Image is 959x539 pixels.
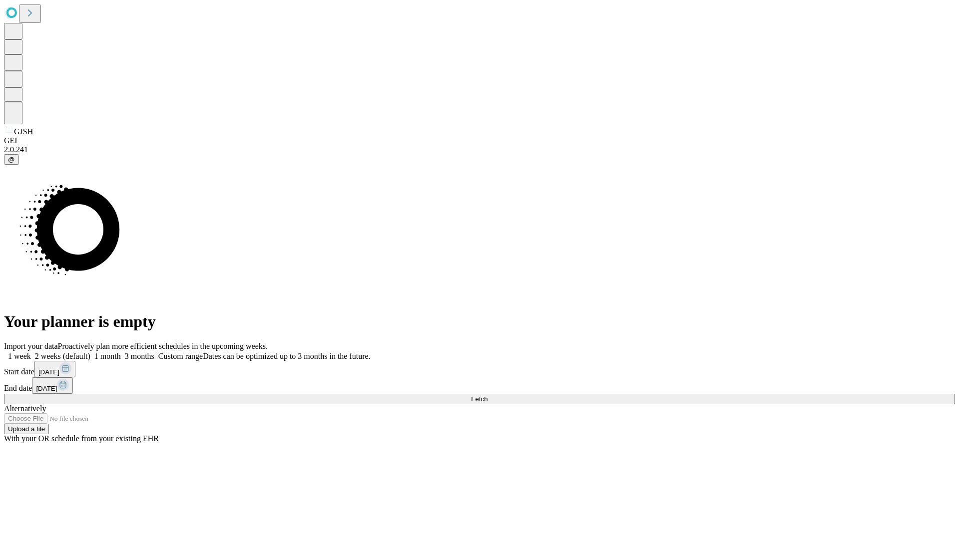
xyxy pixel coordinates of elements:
span: @ [8,156,15,163]
button: @ [4,154,19,165]
span: [DATE] [38,368,59,376]
div: Start date [4,361,955,377]
span: [DATE] [36,385,57,392]
span: Custom range [158,352,203,360]
span: Dates can be optimized up to 3 months in the future. [203,352,370,360]
button: Upload a file [4,424,49,434]
span: Proactively plan more efficient schedules in the upcoming weeks. [58,342,268,350]
span: Fetch [471,395,487,403]
button: [DATE] [32,377,73,394]
div: GEI [4,136,955,145]
span: 1 month [94,352,121,360]
span: 3 months [125,352,154,360]
span: 2 weeks (default) [35,352,90,360]
span: Import your data [4,342,58,350]
h1: Your planner is empty [4,312,955,331]
span: GJSH [14,127,33,136]
div: 2.0.241 [4,145,955,154]
div: End date [4,377,955,394]
span: With your OR schedule from your existing EHR [4,434,159,443]
span: Alternatively [4,404,46,413]
button: Fetch [4,394,955,404]
button: [DATE] [34,361,75,377]
span: 1 week [8,352,31,360]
